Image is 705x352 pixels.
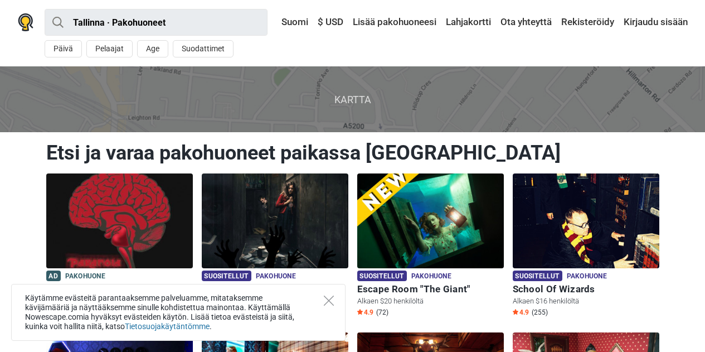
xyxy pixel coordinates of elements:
p: Alkaen $20 henkilöltä [357,296,504,306]
button: Päivä [45,40,82,57]
img: School Of Wizards [513,173,659,268]
span: 4.9 [357,308,373,317]
span: Pakohuone [65,271,105,283]
a: Lahjakortti [443,12,494,32]
a: Paranoia Ad Pakohuone [MEDICAL_DATA] Alkaen $15 henkilöltä [46,173,193,308]
img: Escape Room "The Giant" [357,173,504,268]
h6: School Of Wizards [513,283,659,295]
img: Paranoia [46,173,193,268]
a: Suomi [271,12,311,32]
span: Pakohuone [256,271,296,283]
span: (72) [376,308,388,317]
img: Star [357,309,363,315]
span: Ad [46,271,61,281]
img: The Secret Of Orphanage [202,173,348,268]
span: 4.9 [513,308,529,317]
div: Käytämme evästeitä parantaaksemme palveluamme, mitataksemme kävijämääriä ja näyttääksemme sinulle... [11,284,346,341]
h1: Etsi ja varaa pakohuoneet paikassa [GEOGRAPHIC_DATA] [46,141,659,165]
span: Suositellut [202,271,251,281]
button: Pelaajat [86,40,133,57]
span: (255) [532,308,548,317]
a: Lisää pakohuoneesi [350,12,439,32]
span: Pakohuone [567,271,607,283]
a: Tietosuojakäytäntömme [125,322,210,331]
a: The Secret Of Orphanage Suositellut Pakohuone The Secret Of Orphanage Alkaen $25 henkilöltä Star4... [202,173,348,319]
a: Escape Room "The Giant" Suositellut Pakohuone Escape Room "The Giant" Alkaen $20 henkilöltä Star4... [357,173,504,319]
span: Suositellut [357,271,407,281]
a: Ota yhteyttä [498,12,555,32]
h6: Escape Room "The Giant" [357,283,504,295]
button: Suodattimet [173,40,234,57]
img: Nowescape logo [18,13,33,31]
button: Age [137,40,168,57]
a: $ USD [315,12,346,32]
input: kokeile “London” [45,9,268,36]
img: Suomi [274,18,281,26]
a: Rekisteröidy [558,12,617,32]
p: Alkaen $16 henkilöltä [513,296,659,306]
h6: The Secret Of Orphanage [202,283,348,295]
button: Close [324,296,334,306]
span: Suositellut [513,271,562,281]
a: School Of Wizards Suositellut Pakohuone School Of Wizards Alkaen $16 henkilöltä Star4.9 (255) [513,173,659,319]
img: Star [513,309,518,315]
h6: [MEDICAL_DATA] [46,283,193,295]
span: Pakohuone [411,271,451,283]
a: Kirjaudu sisään [621,12,688,32]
